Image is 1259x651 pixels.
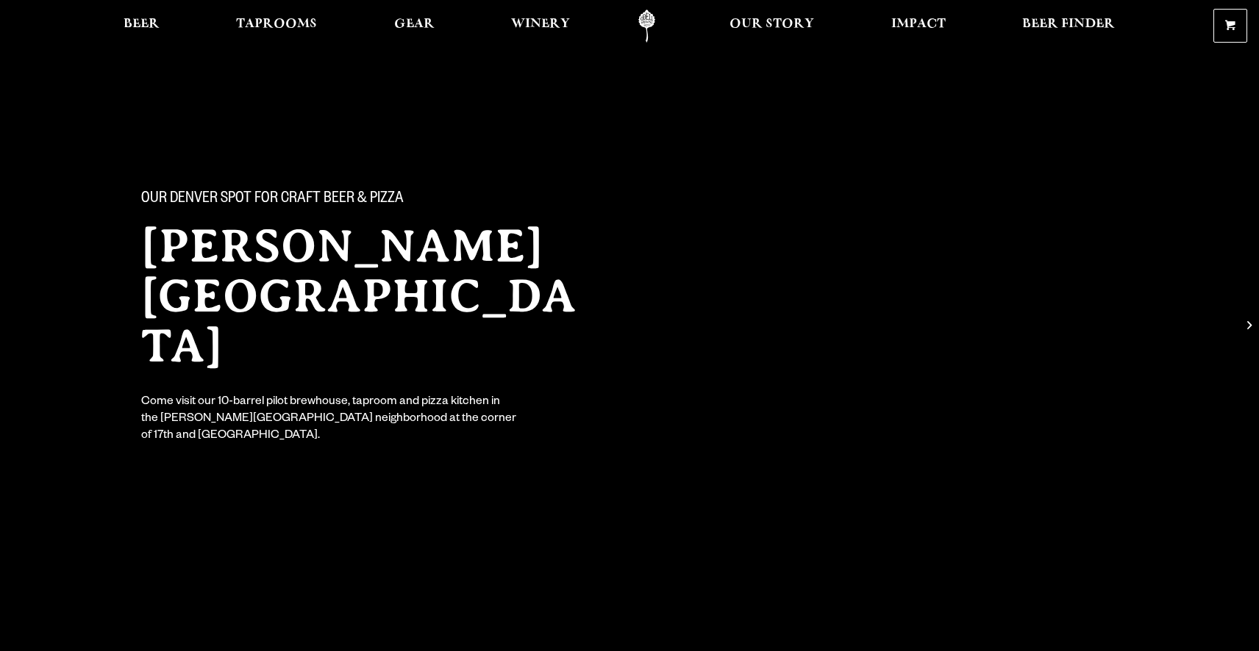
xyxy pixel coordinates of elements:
[720,10,824,43] a: Our Story
[227,10,327,43] a: Taprooms
[141,221,600,371] h2: [PERSON_NAME][GEOGRAPHIC_DATA]
[1022,18,1115,30] span: Beer Finder
[619,10,674,43] a: Odell Home
[891,18,946,30] span: Impact
[236,18,317,30] span: Taprooms
[394,18,435,30] span: Gear
[141,395,518,445] div: Come visit our 10-barrel pilot brewhouse, taproom and pizza kitchen in the [PERSON_NAME][GEOGRAPH...
[124,18,160,30] span: Beer
[114,10,169,43] a: Beer
[385,10,444,43] a: Gear
[141,190,404,209] span: Our Denver spot for craft beer & pizza
[730,18,814,30] span: Our Story
[502,10,579,43] a: Winery
[1013,10,1124,43] a: Beer Finder
[511,18,570,30] span: Winery
[882,10,955,43] a: Impact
